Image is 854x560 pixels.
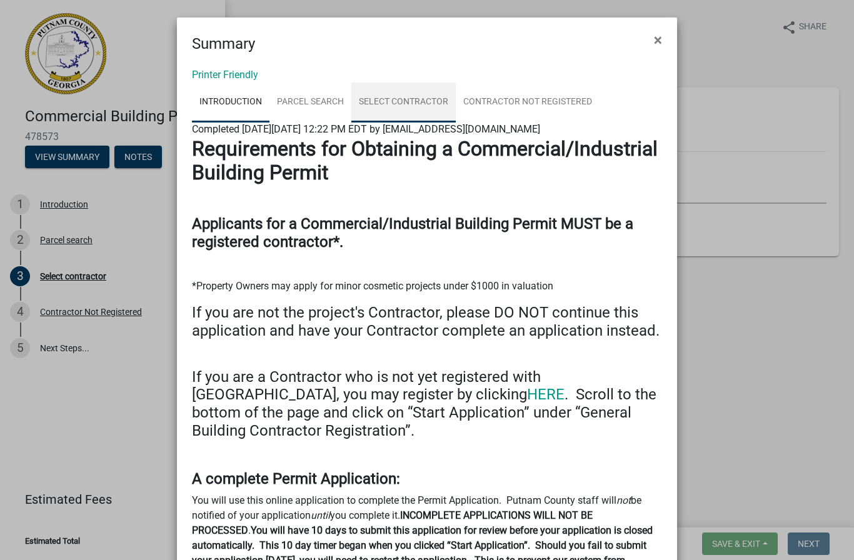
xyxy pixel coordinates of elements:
[192,215,633,251] strong: Applicants for a Commercial/Industrial Building Permit MUST be a registered contractor*.
[192,304,662,340] h4: If you are not the project's Contractor, please DO NOT continue this application and have your Co...
[192,509,593,536] strong: INCOMPLETE APPLICATIONS WILL NOT BE PROCESSED
[192,123,540,135] span: Completed [DATE][DATE] 12:22 PM EDT by [EMAIL_ADDRESS][DOMAIN_NAME]
[192,279,662,294] p: *Property Owners may apply for minor cosmetic projects under $1000 in valuation
[192,32,255,55] h4: Summary
[456,82,600,122] a: Contractor Not Registered
[192,69,258,81] a: Printer Friendly
[351,82,456,122] a: Select contractor
[644,22,672,57] button: Close
[311,509,330,521] i: until
[192,82,269,122] a: Introduction
[269,82,351,122] a: Parcel search
[527,386,565,403] a: HERE
[192,470,400,487] strong: A complete Permit Application:
[616,494,631,506] i: not
[192,368,662,440] h4: If you are a Contractor who is not yet registered with [GEOGRAPHIC_DATA], you may register by cli...
[654,31,662,49] span: ×
[192,137,658,184] strong: Requirements for Obtaining a Commercial/Industrial Building Permit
